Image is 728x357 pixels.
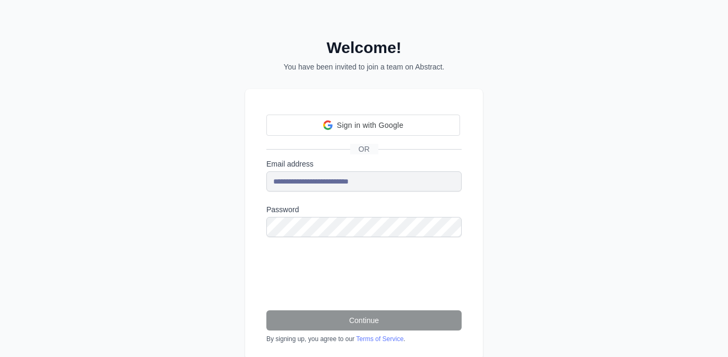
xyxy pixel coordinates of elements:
[266,159,462,169] label: Email address
[356,335,403,343] a: Terms of Service
[266,115,460,136] div: Sign in with Google
[245,62,483,72] p: You have been invited to join a team on Abstract.
[245,38,483,57] h2: Welcome!
[266,335,462,343] div: By signing up, you agree to our .
[337,120,403,131] span: Sign in with Google
[266,310,462,330] button: Continue
[266,204,462,215] label: Password
[266,250,428,291] iframe: reCAPTCHA
[350,144,378,154] span: OR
